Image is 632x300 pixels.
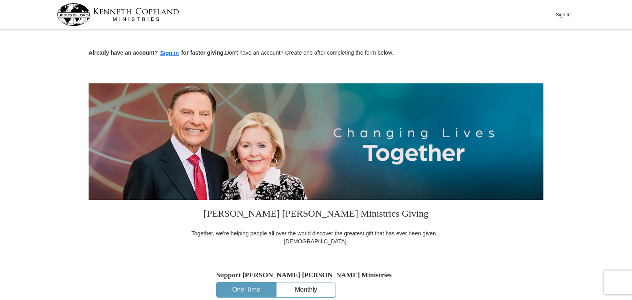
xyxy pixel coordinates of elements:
[217,282,276,297] button: One-Time
[89,49,225,56] strong: Already have an account? for faster giving.
[186,200,446,229] h3: [PERSON_NAME] [PERSON_NAME] Ministries Giving
[57,3,179,26] img: kcm-header-logo.svg
[276,282,336,297] button: Monthly
[158,49,182,58] button: Sign in
[186,229,446,245] div: Together, we're helping people all over the world discover the greatest gift that has ever been g...
[216,271,416,279] h5: Support [PERSON_NAME] [PERSON_NAME] Ministries
[89,49,543,58] p: Don't have an account? Create one after completing the form below.
[551,8,575,21] button: Sign In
